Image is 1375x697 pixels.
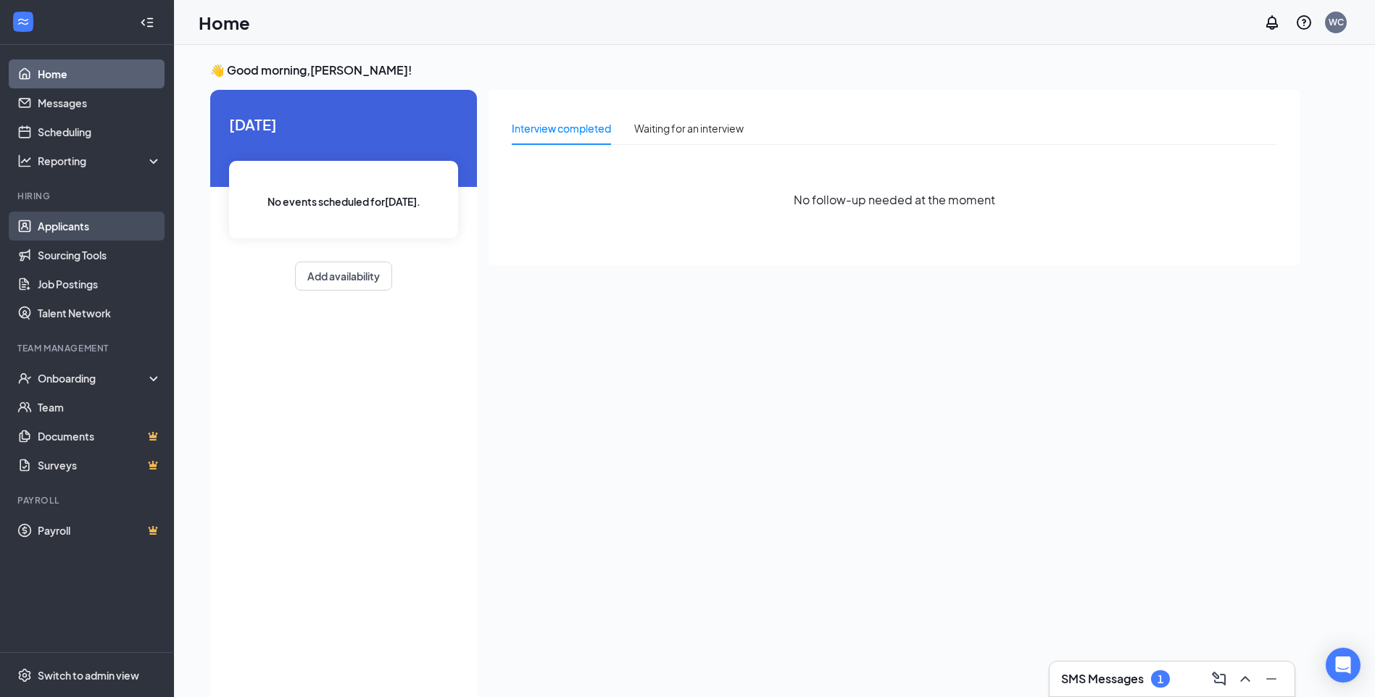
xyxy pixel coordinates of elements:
div: Interview completed [512,120,611,136]
svg: WorkstreamLogo [16,14,30,29]
a: SurveysCrown [38,451,162,480]
svg: UserCheck [17,371,32,385]
svg: Collapse [140,15,154,30]
a: Scheduling [38,117,162,146]
div: Payroll [17,494,159,506]
a: Sourcing Tools [38,241,162,270]
button: Minimize [1260,667,1283,690]
div: Team Management [17,342,159,354]
button: ComposeMessage [1208,667,1231,690]
span: No follow-up needed at the moment [794,191,995,209]
div: Reporting [38,154,162,168]
div: Waiting for an interview [634,120,744,136]
div: WC [1329,16,1344,28]
svg: Notifications [1263,14,1281,31]
div: Switch to admin view [38,668,139,683]
a: Home [38,59,162,88]
h3: SMS Messages [1061,671,1144,687]
span: No events scheduled for [DATE] . [267,193,420,209]
button: Add availability [295,262,392,291]
svg: Minimize [1263,670,1280,688]
a: PayrollCrown [38,516,162,545]
div: Hiring [17,190,159,202]
a: Messages [38,88,162,117]
div: Onboarding [38,371,149,385]
svg: ComposeMessage [1210,670,1228,688]
h1: Home [199,10,250,35]
svg: Settings [17,668,32,683]
svg: ChevronUp [1237,670,1254,688]
a: Team [38,393,162,422]
div: 1 [1158,673,1163,685]
svg: QuestionInfo [1295,14,1313,31]
svg: Analysis [17,154,32,168]
span: [DATE] [229,113,458,135]
a: DocumentsCrown [38,422,162,451]
h3: 👋 Good morning, [PERSON_NAME] ! [210,62,1300,78]
a: Applicants [38,212,162,241]
a: Talent Network [38,299,162,327]
div: Open Intercom Messenger [1326,648,1361,683]
button: ChevronUp [1234,667,1257,690]
a: Job Postings [38,270,162,299]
